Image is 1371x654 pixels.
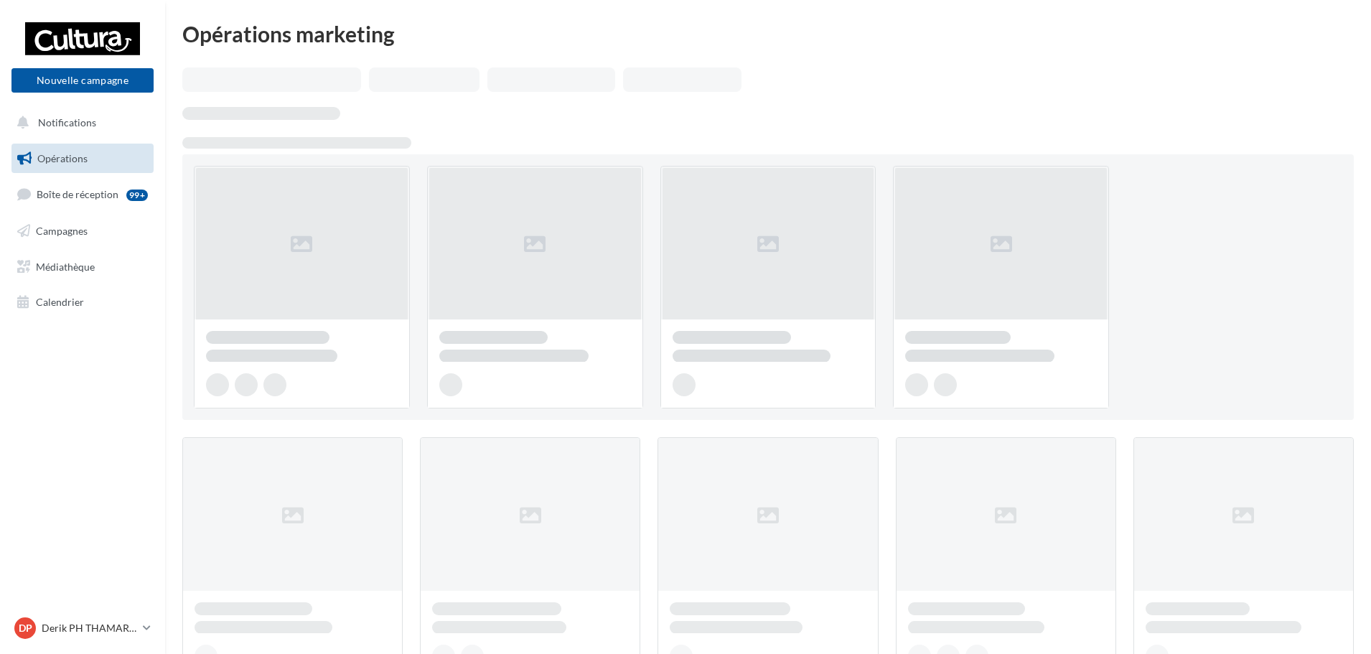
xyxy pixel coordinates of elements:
a: Opérations [9,144,156,174]
p: Derik PH THAMARET [42,621,137,635]
button: Nouvelle campagne [11,68,154,93]
a: DP Derik PH THAMARET [11,615,154,642]
span: Notifications [38,116,96,129]
span: Médiathèque [36,260,95,272]
span: Campagnes [36,225,88,237]
span: Boîte de réception [37,188,118,200]
div: 99+ [126,190,148,201]
a: Médiathèque [9,252,156,282]
span: DP [19,621,32,635]
a: Boîte de réception99+ [9,179,156,210]
div: Opérations marketing [182,23,1354,45]
a: Calendrier [9,287,156,317]
span: Opérations [37,152,88,164]
button: Notifications [9,108,151,138]
span: Calendrier [36,296,84,308]
a: Campagnes [9,216,156,246]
